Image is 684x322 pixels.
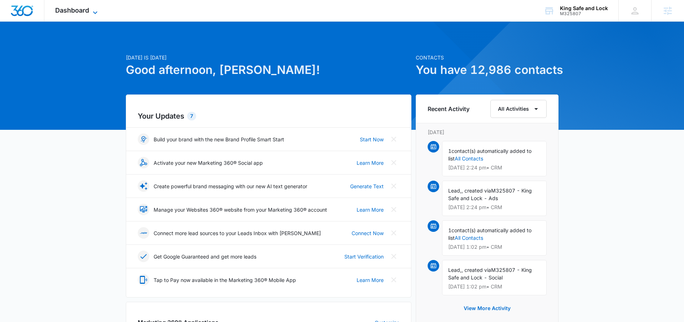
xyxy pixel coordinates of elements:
a: Start Now [360,136,384,143]
p: Get Google Guaranteed and get more leads [154,253,256,260]
button: Close [388,227,400,239]
p: Connect more lead sources to your Leads Inbox with [PERSON_NAME] [154,229,321,237]
a: All Contacts [455,155,483,162]
p: Activate your new Marketing 360® Social app [154,159,263,167]
button: Close [388,204,400,215]
span: Lead, [448,267,462,273]
p: Contacts [416,54,559,61]
span: , created via [462,267,491,273]
span: 1 [448,227,451,233]
a: All Contacts [455,235,483,241]
span: contact(s) automatically added to list [448,148,531,162]
span: 1 [448,148,451,154]
span: Lead, [448,188,462,194]
p: Build your brand with the new Brand Profile Smart Start [154,136,284,143]
span: contact(s) automatically added to list [448,227,531,241]
button: View More Activity [456,300,518,317]
div: 7 [187,112,196,120]
p: Tap to Pay now available in the Marketing 360® Mobile App [154,276,296,284]
p: [DATE] [428,128,547,136]
button: Close [388,157,400,168]
h6: Recent Activity [428,105,469,113]
h2: Your Updates [138,111,400,122]
button: Close [388,251,400,262]
p: [DATE] 1:02 pm • CRM [448,284,540,289]
p: [DATE] 2:24 pm • CRM [448,165,540,170]
a: Start Verification [344,253,384,260]
a: Learn More [357,276,384,284]
button: Close [388,274,400,286]
div: account id [560,11,608,16]
p: [DATE] 2:24 pm • CRM [448,205,540,210]
a: Learn More [357,159,384,167]
a: Generate Text [350,182,384,190]
a: Learn More [357,206,384,213]
a: Connect Now [352,229,384,237]
p: Create powerful brand messaging with our new AI text generator [154,182,307,190]
div: account name [560,5,608,11]
button: Close [388,133,400,145]
span: , created via [462,188,491,194]
p: [DATE] is [DATE] [126,54,411,61]
h1: Good afternoon, [PERSON_NAME]! [126,61,411,79]
p: [DATE] 1:02 pm • CRM [448,244,540,250]
h1: You have 12,986 contacts [416,61,559,79]
span: Dashboard [55,6,89,14]
p: Manage your Websites 360® website from your Marketing 360® account [154,206,327,213]
button: Close [388,180,400,192]
button: All Activities [490,100,547,118]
